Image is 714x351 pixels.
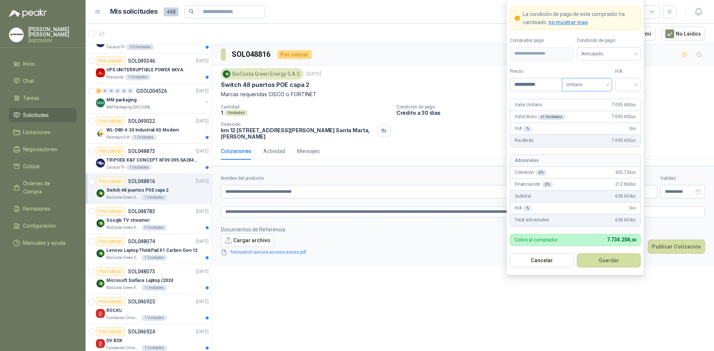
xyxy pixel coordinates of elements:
div: 1 Unidades [141,285,167,291]
div: Cotizaciones [221,147,251,155]
span: Configuración [23,222,56,230]
p: UPS UNITERRUPTIBLE POWER 6KVA [106,66,183,74]
span: Solicitudes [23,111,49,119]
p: BioCosta Green Energy S.A.S [106,225,140,231]
img: Company Logo [96,339,105,348]
img: Company Logo [96,129,105,137]
img: Company Logo [96,98,105,107]
span: ,00 [631,206,636,210]
span: 425.736 [615,169,636,176]
p: Valor Unitario [515,101,542,108]
label: Precio [510,68,562,75]
div: Unidades [225,110,248,116]
div: BioCosta Green Energy S.A.S [221,68,303,79]
span: 7.734.204 [607,237,636,243]
img: Logo peakr [9,9,47,18]
span: Unitario [566,79,608,90]
span: 638.604 [615,217,636,224]
div: % [523,205,532,211]
a: Por cotizarSOL049022[DATE] Company LogoWL-D80-4-24 Industrial 4G ModemPalmagro S.A1 Unidades [86,114,212,144]
div: 10 Unidades [126,44,154,50]
span: exclamation-circle [515,16,520,21]
span: ,00 [631,194,636,198]
img: Company Logo [96,68,105,77]
p: Total adicionales [515,217,549,224]
div: Por cotizar [96,237,125,246]
span: Tareas [23,94,39,102]
p: DV BOX [106,337,122,344]
span: 212.868 [615,181,636,188]
p: Switch 48 puertos POE capa 2 [106,187,168,194]
p: [DATE] [196,148,209,155]
a: Por cotizarSOL048073[DATE] Company LogoMicrosoft Surface Laptop (2024BioCosta Green Energy S.A.S1... [86,264,212,294]
p: km 12 [STREET_ADDRESS][PERSON_NAME] Santa Marta , [PERSON_NAME] [221,127,375,140]
span: ,00 [631,218,636,222]
div: Por cotizar [277,50,312,59]
span: ,00 [631,170,636,175]
span: 0 [629,205,636,212]
div: % [523,126,532,132]
span: 638.604 [615,193,636,200]
span: search [189,9,194,14]
p: IVA [515,125,532,132]
p: SOL049022 [128,118,155,124]
img: Company Logo [96,189,105,198]
a: Manuales y ayuda [9,236,77,250]
p: Cobro al comprador [515,237,557,242]
p: BioCosta Green Energy S.A.S [106,195,140,201]
a: fortiswitch-secure-access-series.pdf [228,249,309,256]
div: 1 Unidades [141,315,167,321]
img: Company Logo [96,159,105,168]
div: Por cotizar [96,147,125,156]
p: SOL048816 [128,179,155,184]
span: 448 [164,7,178,16]
p: [DATE] [306,71,321,78]
label: Comprador paga [510,37,574,44]
div: 3 Unidades [141,225,167,231]
p: Fundación Clínica Shaio [106,345,140,351]
div: 0 [109,88,114,94]
span: 7.095.600 [612,137,636,144]
a: Por cotizarSOL048873[DATE] Company LogoTRIPODE K&F CONCEPT KF09.095 SA284C1Caracol TV1 Unidades [86,144,212,174]
span: Inicio [23,60,35,68]
p: Valor bruto [515,113,565,120]
a: Por cotizarSOL048074[DATE] Company LogoLenovo Laptop ThinkPad X1 Carbon Gen 12BioCosta Green Ener... [86,234,212,264]
p: Subtotal [515,193,531,200]
p: SOL049346 [128,58,155,64]
p: SOL046924 [128,329,155,334]
span: Chat [23,77,34,85]
div: x 1 Unidades [538,114,565,120]
img: Company Logo [96,279,105,288]
p: Switch 48 puertos POE capa 2 [221,81,309,89]
p: BioCosta Green Energy S.A.S [106,285,140,291]
a: Por cotizarSOL046925[DATE] Company LogoROCKUFundación Clínica Shaio1 Unidades [86,294,212,324]
label: Nombre del producto [221,175,554,182]
p: Microsoft Surface Laptop (2024 [106,277,173,284]
img: Company Logo [96,309,105,318]
p: ROCKU [106,307,122,314]
p: [DATE] [196,118,209,125]
div: 0 [128,88,133,94]
div: 1 Unidades [126,165,152,170]
p: Comisión [515,169,547,176]
div: Por cotizar [96,207,125,216]
a: Tareas [9,91,77,105]
p: Caracol TV [106,44,125,50]
button: Guardar [577,253,641,267]
p: GSOL004526 [136,88,167,94]
span: ,00 [631,115,636,119]
div: Por cotizar [96,177,125,186]
p: Crédito a 30 días [396,110,711,116]
p: Lenovo Laptop ThinkPad X1 Carbon Gen 12 [106,247,197,254]
span: ,00 [630,238,636,243]
p: DISCOVERY [28,39,77,43]
p: [DATE] [196,328,209,335]
a: 2 0 0 0 0 0 GSOL004526[DATE] Company LogoMM packagingMM Packaging [GEOGRAPHIC_DATA] [96,87,210,110]
p: SOL048074 [128,239,155,244]
button: No Leídos [661,27,705,41]
p: Marcas requeridas CISCO o FORTINET [221,90,705,98]
p: MM Packaging [GEOGRAPHIC_DATA] [106,104,153,110]
label: Condición de pago [577,37,641,44]
div: Por cotizar [96,56,125,65]
label: Validez [660,175,705,182]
